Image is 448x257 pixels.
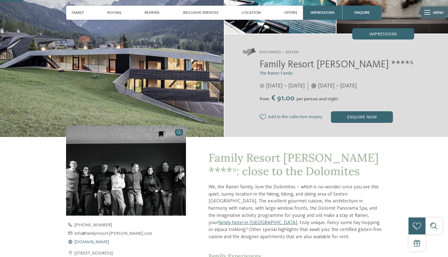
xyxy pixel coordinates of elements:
[75,231,152,236] span: info@ familyresort-[PERSON_NAME]. com
[311,10,335,15] span: Impressions
[218,220,297,225] a: family hotel in [GEOGRAPHIC_DATA]
[260,83,265,88] i: Opening times in summer
[209,184,382,241] p: We, the Rainer family, love the Dolomites – which is no wonder once you see this quiet, sunny loc...
[66,231,196,236] a: info@familyresort-[PERSON_NAME].com
[260,60,414,70] span: Family Resort [PERSON_NAME] ****ˢ
[260,50,298,55] span: Dolomites – Sexten
[266,82,305,90] span: [DATE] – [DATE]
[72,10,84,15] span: Family
[75,240,109,244] span: [DOMAIN_NAME]
[369,32,397,36] span: Impressions
[66,125,186,216] img: Our family hotel in Sexten, your holiday home in the Dolomiten
[209,150,378,178] span: Family Resort [PERSON_NAME] ****ˢ: close to the Dolomites
[260,97,269,101] span: from
[107,10,121,15] span: Rooms
[354,10,370,15] span: enquire
[145,10,160,15] span: Reviews
[296,97,338,101] span: per person and night
[260,71,293,76] span: The Rainer Family
[66,240,196,244] a: [DOMAIN_NAME]
[284,10,297,15] span: Offers
[66,223,196,227] a: [PHONE_NUMBER]
[183,10,219,15] span: Inclusive services
[311,83,317,88] i: Opening times in winter
[318,82,357,90] span: [DATE] – [DATE]
[270,95,296,102] span: € 91.00
[75,223,112,227] span: [PHONE_NUMBER]
[242,10,261,15] span: Location
[331,111,393,123] div: enquire now
[268,115,322,120] span: Add to the collective enquiry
